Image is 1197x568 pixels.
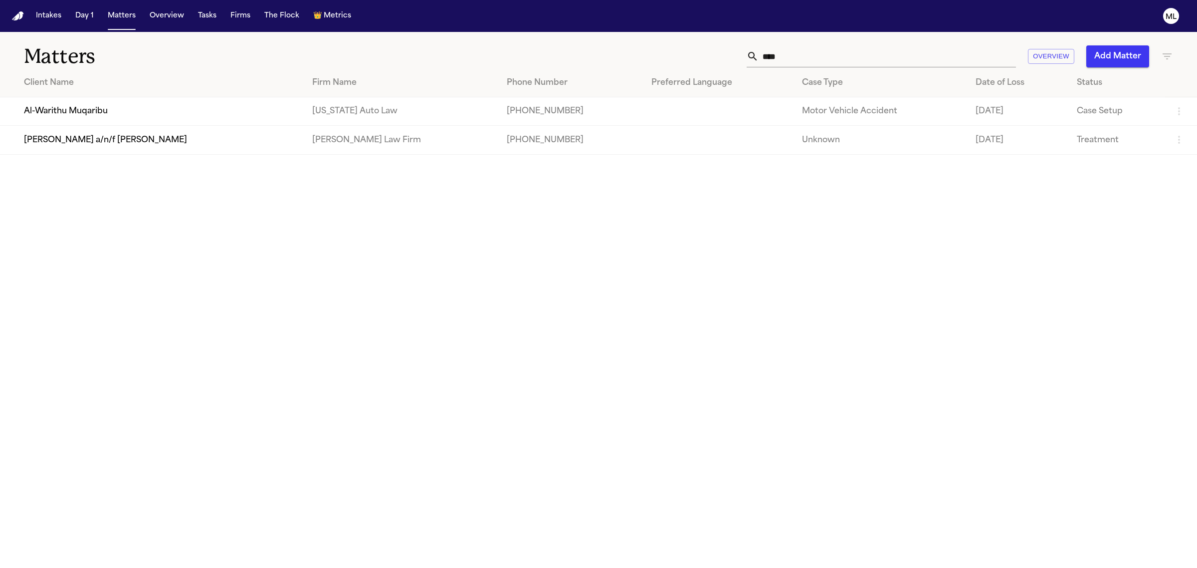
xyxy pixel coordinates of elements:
[309,7,355,25] button: crownMetrics
[12,11,24,21] img: Finch Logo
[499,97,643,126] td: [PHONE_NUMBER]
[651,77,787,89] div: Preferred Language
[226,7,254,25] button: Firms
[324,11,351,21] span: Metrics
[32,7,65,25] button: Intakes
[146,7,188,25] button: Overview
[24,44,369,69] h1: Matters
[499,126,643,154] td: [PHONE_NUMBER]
[1086,45,1149,67] button: Add Matter
[12,11,24,21] a: Home
[313,11,322,21] span: crown
[260,7,303,25] button: The Flock
[968,126,1069,154] td: [DATE]
[71,7,98,25] button: Day 1
[194,7,220,25] button: Tasks
[794,97,968,126] td: Motor Vehicle Accident
[976,77,1061,89] div: Date of Loss
[304,97,499,126] td: [US_STATE] Auto Law
[968,97,1069,126] td: [DATE]
[1077,77,1157,89] div: Status
[104,7,140,25] button: Matters
[794,126,968,154] td: Unknown
[507,77,635,89] div: Phone Number
[1069,126,1165,154] td: Treatment
[802,77,960,89] div: Case Type
[24,77,296,89] div: Client Name
[1028,49,1074,64] button: Overview
[1069,97,1165,126] td: Case Setup
[304,126,499,154] td: [PERSON_NAME] Law Firm
[1166,13,1177,20] text: ML
[312,77,491,89] div: Firm Name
